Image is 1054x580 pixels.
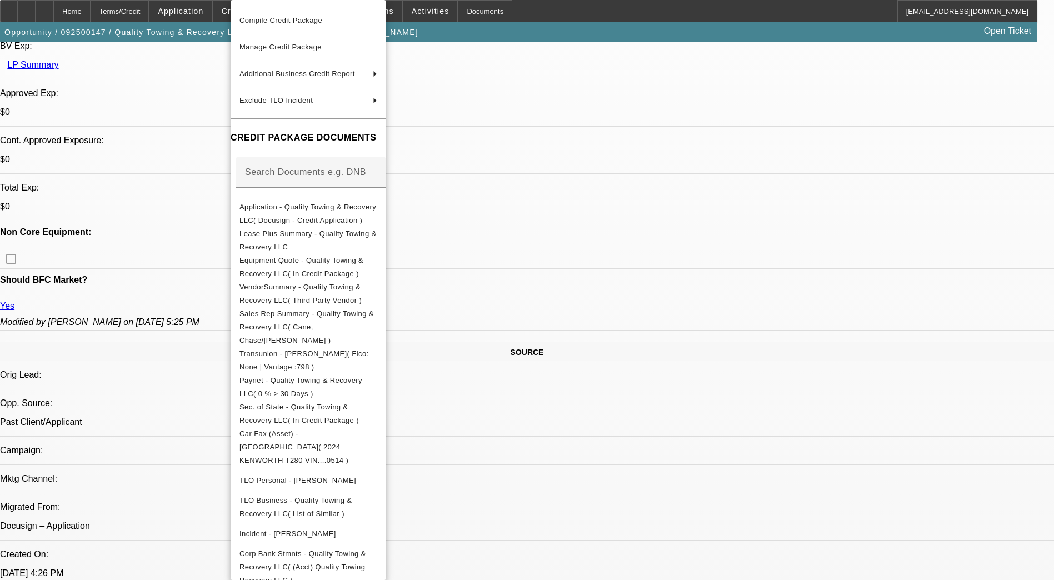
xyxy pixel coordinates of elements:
mat-label: Search Documents e.g. DNB [245,167,366,177]
button: Sales Rep Summary - Quality Towing & Recovery LLC( Cane, Chase/Leach, Ethan ) [231,307,386,347]
span: Sales Rep Summary - Quality Towing & Recovery LLC( Cane, Chase/[PERSON_NAME] ) [239,309,374,344]
h4: CREDIT PACKAGE DOCUMENTS [231,131,386,144]
button: Incident - Marin, Bryant [231,521,386,547]
span: Paynet - Quality Towing & Recovery LLC( 0 % > 30 Days ) [239,376,362,398]
button: Lease Plus Summary - Quality Towing & Recovery LLC [231,227,386,254]
span: TLO Business - Quality Towing & Recovery LLC( List of Similar ) [239,496,352,518]
span: Sec. of State - Quality Towing & Recovery LLC( In Credit Package ) [239,403,359,424]
span: Incident - [PERSON_NAME] [239,529,336,538]
button: TLO Business - Quality Towing & Recovery LLC( List of Similar ) [231,494,386,521]
span: VendorSummary - Quality Towing & Recovery LLC( Third Party Vendor ) [239,283,362,304]
button: Car Fax (Asset) - KENWORTH( 2024 KENWORTH T280 VIN....0514 ) [231,427,386,467]
span: Application - Quality Towing & Recovery LLC( Docusign - Credit Application ) [239,203,376,224]
span: Additional Business Credit Report [239,69,355,78]
button: Sec. of State - Quality Towing & Recovery LLC( In Credit Package ) [231,401,386,427]
span: Lease Plus Summary - Quality Towing & Recovery LLC [239,229,377,251]
span: Manage Credit Package [239,43,322,51]
span: Exclude TLO Incident [239,96,313,104]
span: Compile Credit Package [239,16,322,24]
button: Transunion - Marin, Bryant( Fico: None | Vantage :798 ) [231,347,386,374]
span: Equipment Quote - Quality Towing & Recovery LLC( In Credit Package ) [239,256,363,278]
button: VendorSummary - Quality Towing & Recovery LLC( Third Party Vendor ) [231,281,386,307]
span: TLO Personal - [PERSON_NAME] [239,476,356,484]
button: Paynet - Quality Towing & Recovery LLC( 0 % > 30 Days ) [231,374,386,401]
span: Car Fax (Asset) - [GEOGRAPHIC_DATA]( 2024 KENWORTH T280 VIN....0514 ) [239,429,348,464]
span: Transunion - [PERSON_NAME]( Fico: None | Vantage :798 ) [239,349,369,371]
button: Application - Quality Towing & Recovery LLC( Docusign - Credit Application ) [231,201,386,227]
button: TLO Personal - Marin, Bryant [231,467,386,494]
button: Equipment Quote - Quality Towing & Recovery LLC( In Credit Package ) [231,254,386,281]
